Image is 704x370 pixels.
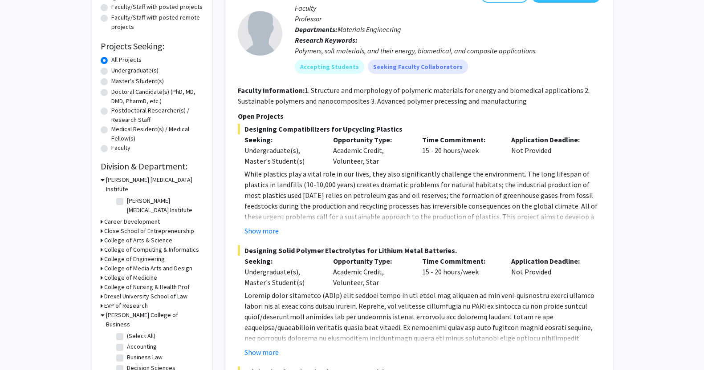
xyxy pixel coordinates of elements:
[338,25,401,34] span: Materials Engineering
[244,225,279,236] button: Show more
[295,36,358,44] b: Research Keywords:
[326,256,415,288] div: Academic Credit, Volunteer, Star
[104,217,160,226] h3: Career Development
[111,13,203,32] label: Faculty/Staff with posted remote projects
[505,256,594,288] div: Not Provided
[127,331,155,341] label: (Select All)
[422,256,498,266] p: Time Commitment:
[104,292,187,301] h3: Drexel University School of Law
[422,134,498,145] p: Time Commitment:
[244,145,320,166] div: Undergraduate(s), Master's Student(s)
[104,264,192,273] h3: College of Media Arts and Design
[111,106,203,125] label: Postdoctoral Researcher(s) / Research Staff
[295,45,600,56] div: Polymers, soft materials, and their energy, biomedical, and composite applications.
[111,87,203,106] label: Doctoral Candidate(s) (PhD, MD, DMD, PharmD, etc.)
[104,282,190,292] h3: College of Nursing & Health Prof
[101,41,203,52] h2: Projects Seeking:
[238,86,305,95] b: Faculty Information:
[127,342,157,351] label: Accounting
[333,256,409,266] p: Opportunity Type:
[244,266,320,288] div: Undergraduate(s), Master's Student(s)
[244,169,598,253] span: While plastics play a vital role in our lives, they also significantly challenge the environment....
[511,134,587,145] p: Application Deadline:
[238,111,600,121] p: Open Projects
[666,330,697,363] iframe: Chat
[111,143,130,153] label: Faculty
[511,256,587,266] p: Application Deadline:
[505,134,594,166] div: Not Provided
[104,245,199,254] h3: College of Computing & Informatics
[104,301,148,310] h3: EVP of Research
[368,60,468,74] mat-chip: Seeking Faculty Collaborators
[104,226,194,236] h3: Close School of Entrepreneurship
[111,2,203,12] label: Faculty/Staff with posted projects
[111,125,203,143] label: Medical Resident(s) / Medical Fellow(s)
[415,134,505,166] div: 15 - 20 hours/week
[238,86,590,105] fg-read-more: 1. Structure and morphology of polymeric materials for energy and biomedical applications 2. Sust...
[295,60,364,74] mat-chip: Accepting Students
[106,310,203,329] h3: [PERSON_NAME] College of Business
[111,66,159,75] label: Undergraduate(s)
[238,124,600,134] span: Designing Compatibilizers for Upcycling Plastics
[244,347,279,358] button: Show more
[127,353,163,362] label: Business Law
[415,256,505,288] div: 15 - 20 hours/week
[111,55,142,64] label: All Projects
[326,134,415,166] div: Academic Credit, Volunteer, Star
[295,13,600,24] p: Professor
[104,236,172,245] h3: College of Arts & Science
[333,134,409,145] p: Opportunity Type:
[244,134,320,145] p: Seeking:
[127,196,201,215] label: [PERSON_NAME] [MEDICAL_DATA] Institute
[295,25,338,34] b: Departments:
[295,3,600,13] p: Faculty
[106,175,203,194] h3: [PERSON_NAME] [MEDICAL_DATA] Institute
[104,273,157,282] h3: College of Medicine
[111,76,164,86] label: Master's Student(s)
[244,256,320,266] p: Seeking:
[238,245,600,256] span: Designing Solid Polymer Electrolytes for Lithium Metal Batteries.
[101,161,203,172] h2: Division & Department:
[104,254,165,264] h3: College of Engineering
